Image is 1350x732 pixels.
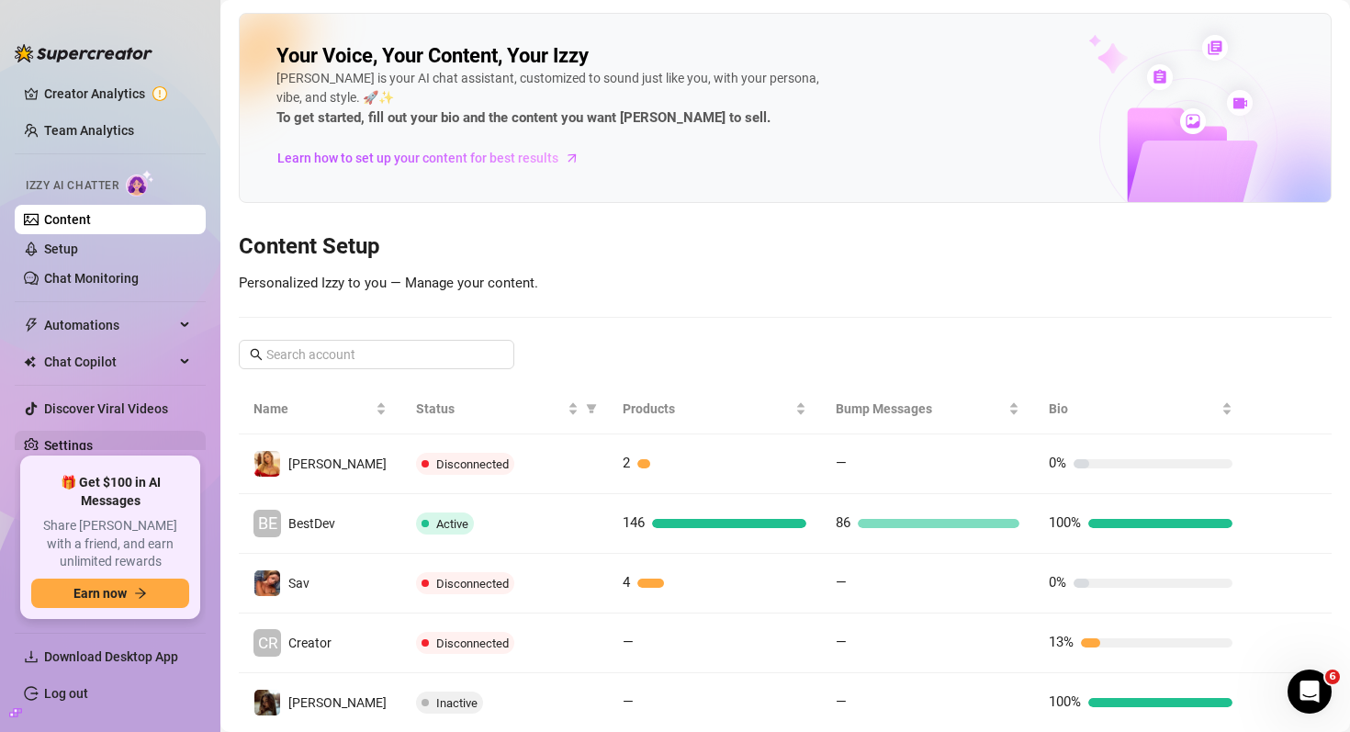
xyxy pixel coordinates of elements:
span: 146 [623,514,645,531]
a: Creator Analytics exclamation-circle [44,79,191,108]
strong: To get started, fill out your bio and the content you want [PERSON_NAME] to sell. [276,109,771,126]
span: — [836,574,847,591]
span: [PERSON_NAME] [288,456,387,471]
th: Bio [1034,384,1247,434]
span: Status [416,399,564,419]
span: Share [PERSON_NAME] with a friend, and earn unlimited rewards [31,517,189,571]
a: Team Analytics [44,123,134,138]
img: ai-chatter-content-library-cLFOSyPT.png [1046,15,1331,202]
th: Products [608,384,821,434]
a: Log out [44,686,88,701]
img: Sav [254,570,280,596]
span: — [623,634,634,650]
img: AI Chatter [126,170,154,197]
span: Bump Messages [836,399,1005,419]
span: Izzy AI Chatter [26,177,118,195]
span: Download Desktop App [44,649,178,664]
span: 13% [1049,634,1074,650]
span: Disconnected [436,577,509,591]
span: 4 [623,574,630,591]
span: Learn how to set up your content for best results [277,148,558,168]
span: filter [582,395,601,422]
a: Learn how to set up your content for best results [276,143,593,173]
span: 0% [1049,455,1066,471]
th: Bump Messages [821,384,1034,434]
span: CR [257,630,277,655]
span: — [836,693,847,710]
span: build [9,706,22,719]
span: Personalized Izzy to you — Manage your content. [239,275,538,291]
img: Mikayla [254,451,280,477]
img: Chat Copilot [24,355,36,368]
a: Chat Monitoring [44,271,139,286]
span: — [836,634,847,650]
iframe: Intercom live chat [1288,670,1332,714]
img: logo-BBDzfeDw.svg [15,44,152,62]
span: Active [436,517,468,531]
span: Automations [44,310,174,340]
th: Status [401,384,608,434]
span: 100% [1049,693,1081,710]
a: Settings [44,438,93,453]
img: Ivan [254,690,280,715]
span: 86 [836,514,850,531]
span: 6 [1325,670,1340,684]
span: Bio [1049,399,1218,419]
span: Name [253,399,372,419]
span: [PERSON_NAME] [288,695,387,710]
span: Earn now [73,586,127,601]
span: BE [258,511,277,536]
span: arrow-right [134,587,147,600]
button: Earn nowarrow-right [31,579,189,608]
div: [PERSON_NAME] is your AI chat assistant, customized to sound just like you, with your persona, vi... [276,69,827,130]
span: Chat Copilot [44,347,174,377]
span: 🎁 Get $100 in AI Messages [31,474,189,510]
a: Discover Viral Videos [44,401,168,416]
span: download [24,649,39,664]
span: Disconnected [436,457,509,471]
span: — [623,693,634,710]
th: Name [239,384,401,434]
span: Creator [288,636,332,650]
span: Disconnected [436,636,509,650]
span: 100% [1049,514,1081,531]
span: 2 [623,455,630,471]
span: arrow-right [563,149,581,167]
span: search [250,348,263,361]
span: Products [623,399,792,419]
span: thunderbolt [24,318,39,332]
span: filter [586,403,597,414]
h3: Content Setup [239,232,1332,262]
input: Search account [266,344,489,365]
h2: Your Voice, Your Content, Your Izzy [276,43,589,69]
span: 0% [1049,574,1066,591]
span: Sav [288,576,309,591]
a: Content [44,212,91,227]
a: Setup [44,242,78,256]
span: BestDev [288,516,335,531]
span: Inactive [436,696,478,710]
span: — [836,455,847,471]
